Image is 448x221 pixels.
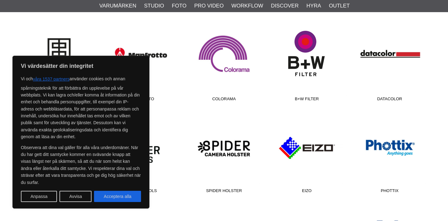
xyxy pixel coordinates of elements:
a: Varumärken [99,2,136,10]
a: Workflow [231,2,263,10]
a: Pro Video [194,2,224,10]
a: Studio [144,2,164,10]
p: Vi värdesätter din integritet [21,62,141,70]
a: Elinchrom [17,20,100,104]
a: Manfrotto [100,20,183,104]
p: Vi och använder cookies och annan spårningsteknik för att förbättra din upplevelse på vår webbpla... [21,73,141,140]
span: Phottix [348,188,431,196]
span: Datacolor [348,96,431,104]
a: Phottix [348,112,431,196]
a: Outlet [329,2,350,10]
a: Discover [271,2,299,10]
span: Colorama [183,96,266,104]
a: B+W Filter [266,20,348,104]
a: Foto [172,2,186,10]
button: våra 1537 partners [33,73,70,85]
a: EIZO [266,112,348,196]
p: Observera att dina val gäller för alla våra underdomäner. När du har gett ditt samtycke kommer en... [21,144,141,186]
a: Hyra [306,2,321,10]
a: Colorama [183,20,266,104]
button: Anpassa [21,191,57,202]
div: Vi värdesätter din integritet [12,56,149,209]
a: Spider Holster [183,112,266,196]
button: Acceptera alla [94,191,141,202]
a: Datacolor [348,20,431,104]
span: EIZO [266,188,348,196]
span: B+W Filter [266,96,348,104]
span: Spider Holster [183,188,266,196]
button: Avvisa [59,191,92,202]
